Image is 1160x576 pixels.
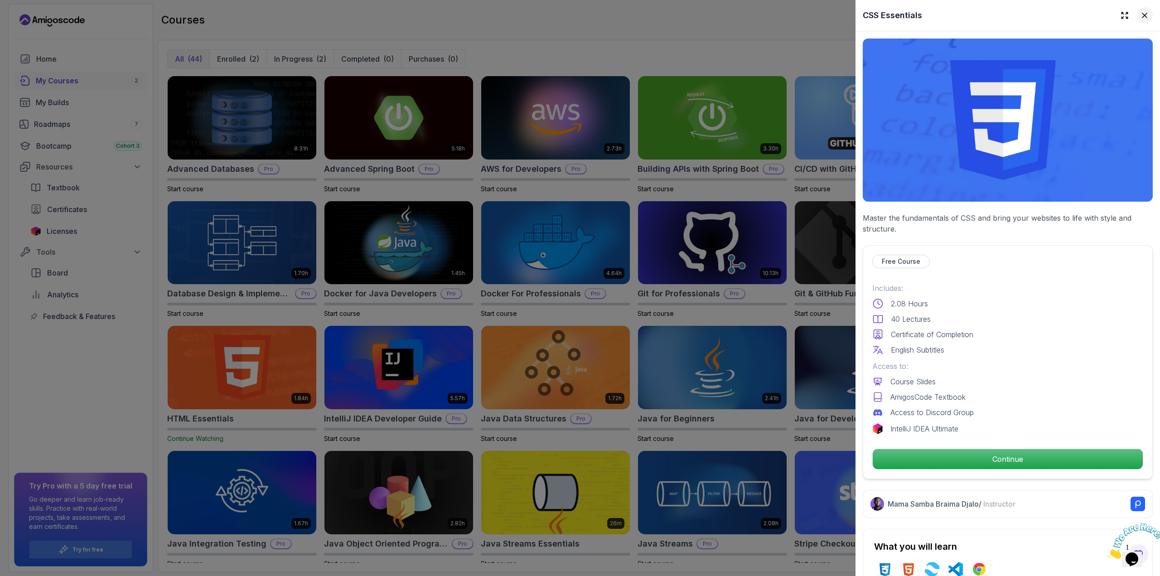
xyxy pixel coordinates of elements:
[872,423,883,434] img: jetbrains logo
[891,344,944,355] p: English Subtitles
[4,4,7,11] span: 1
[872,361,1143,372] p: Access to:
[890,392,966,402] p: AmigosCode Textbook
[891,314,931,324] p: 40 Lectures
[882,257,920,266] p: Free Course
[1104,519,1160,562] iframe: chat widget
[873,449,1143,469] p: Continue
[874,540,1141,553] h2: What you will learn
[891,329,973,340] p: Certificate of Completion
[863,39,1153,202] img: css-essentials_thumbnail
[983,499,1015,508] span: Instructor
[872,283,1143,294] p: Includes:
[872,449,1143,470] button: Continue
[870,497,884,511] img: Nelson Djalo
[863,213,1153,234] p: Master the fundamentals of CSS and bring your websites to life with style and structure.
[888,499,1015,509] p: Mama Samba Braima Djalo /
[890,407,974,418] p: Access to Discord Group
[891,298,928,309] p: 2.08 Hours
[890,376,936,387] p: Course Slides
[890,423,958,434] p: IntelliJ IDEA Ultimate
[863,9,922,22] h2: CSS Essentials
[1116,7,1133,24] button: Expand drawer
[4,4,60,39] img: Chat attention grabber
